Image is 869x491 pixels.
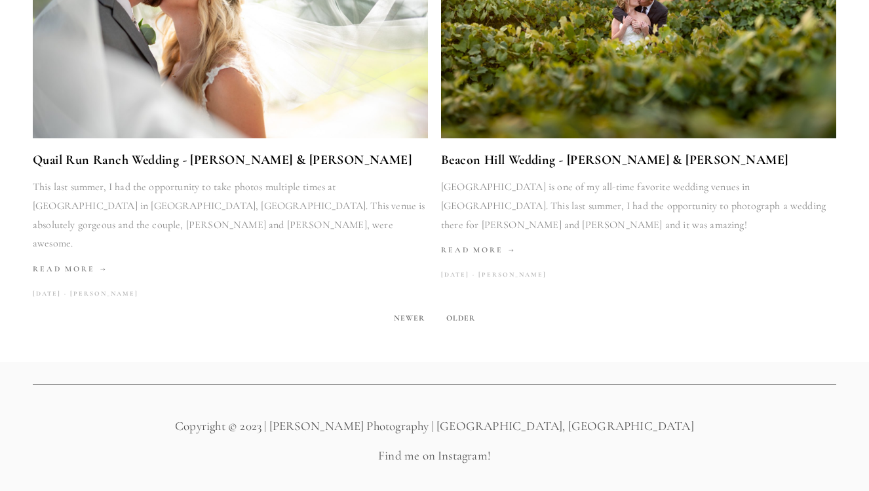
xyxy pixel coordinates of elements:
[33,178,428,253] p: This last summer, I had the opportunity to take photos multiple times at [GEOGRAPHIC_DATA] in [GE...
[33,264,107,273] span: Read More
[469,266,547,284] a: [PERSON_NAME]
[441,245,516,254] span: Read More
[441,149,836,171] a: Beacon Hill Wedding - [PERSON_NAME] & [PERSON_NAME]
[33,260,428,279] a: Read More
[441,266,469,284] time: [DATE]
[383,303,436,332] a: Newer
[33,447,836,465] p: Find me on Instagram!
[33,285,61,303] time: [DATE]
[389,309,431,327] span: Newer
[441,241,836,260] a: Read More
[441,309,481,327] span: Older
[33,149,428,171] a: Quail Run Ranch Wedding - [PERSON_NAME] & [PERSON_NAME]
[441,178,836,234] p: [GEOGRAPHIC_DATA] is one of my all-time favorite wedding venues in [GEOGRAPHIC_DATA]. This last s...
[436,303,486,332] a: Older
[61,285,138,303] a: [PERSON_NAME]
[33,418,836,435] p: Copyright © 2023 | [PERSON_NAME] Photography | [GEOGRAPHIC_DATA], [GEOGRAPHIC_DATA]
